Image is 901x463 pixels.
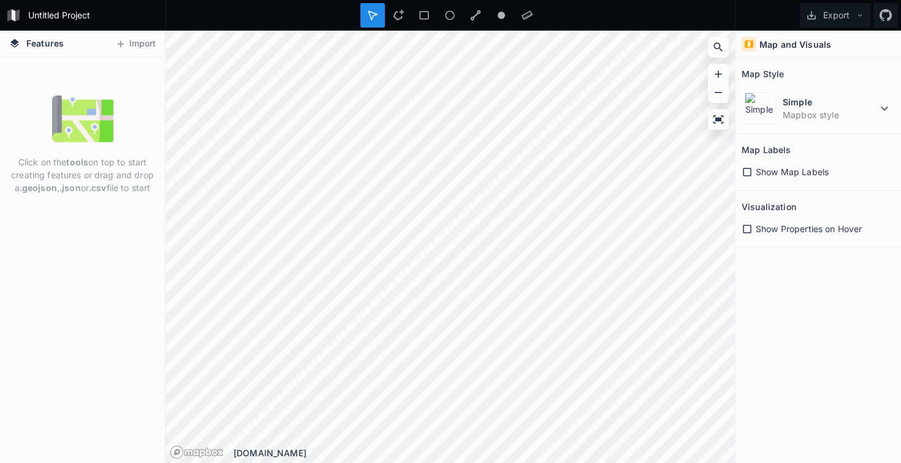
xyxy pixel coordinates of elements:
[742,64,784,83] h2: Map Style
[89,183,107,193] strong: .csv
[742,197,796,216] h2: Visualization
[66,157,88,167] strong: tools
[759,38,831,51] h4: Map and Visuals
[745,92,777,124] img: Simple
[756,165,829,178] span: Show Map Labels
[800,3,870,28] button: Export
[756,222,862,235] span: Show Properties on Hover
[234,446,735,459] div: [DOMAIN_NAME]
[783,96,877,108] dt: Simple
[20,183,57,193] strong: .geojson
[9,156,156,194] p: Click on the on top to start creating features or drag and drop a , or file to start
[109,34,162,54] button: Import
[742,140,791,159] h2: Map Labels
[170,445,224,459] a: Mapbox logo
[52,88,113,149] img: empty
[26,37,64,50] span: Features
[59,183,81,193] strong: .json
[783,108,877,121] dd: Mapbox style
